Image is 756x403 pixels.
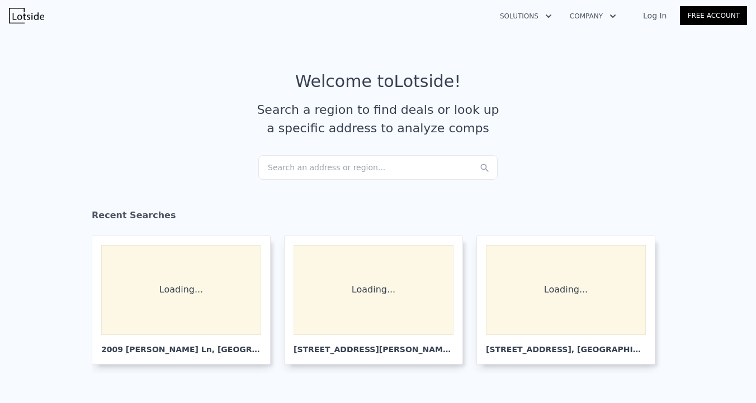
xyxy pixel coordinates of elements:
div: [STREET_ADDRESS][PERSON_NAME] , [GEOGRAPHIC_DATA] [294,335,453,355]
a: Loading... [STREET_ADDRESS][PERSON_NAME], [GEOGRAPHIC_DATA] [284,236,472,364]
div: Welcome to Lotside ! [295,71,461,92]
div: Loading... [486,245,646,335]
a: Loading... 2009 [PERSON_NAME] Ln, [GEOGRAPHIC_DATA] [92,236,280,364]
div: Search a region to find deals or look up a specific address to analyze comps [253,100,503,137]
div: Recent Searches [92,200,664,236]
div: Loading... [101,245,261,335]
img: Lotside [9,8,44,23]
div: 2009 [PERSON_NAME] Ln , [GEOGRAPHIC_DATA] [101,335,261,355]
button: Company [561,6,625,26]
a: Loading... [STREET_ADDRESS], [GEOGRAPHIC_DATA] [476,236,664,364]
div: Search an address or region... [258,155,498,180]
a: Free Account [680,6,747,25]
div: [STREET_ADDRESS] , [GEOGRAPHIC_DATA] [486,335,646,355]
a: Log In [630,10,680,21]
button: Solutions [491,6,561,26]
div: Loading... [294,245,453,335]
